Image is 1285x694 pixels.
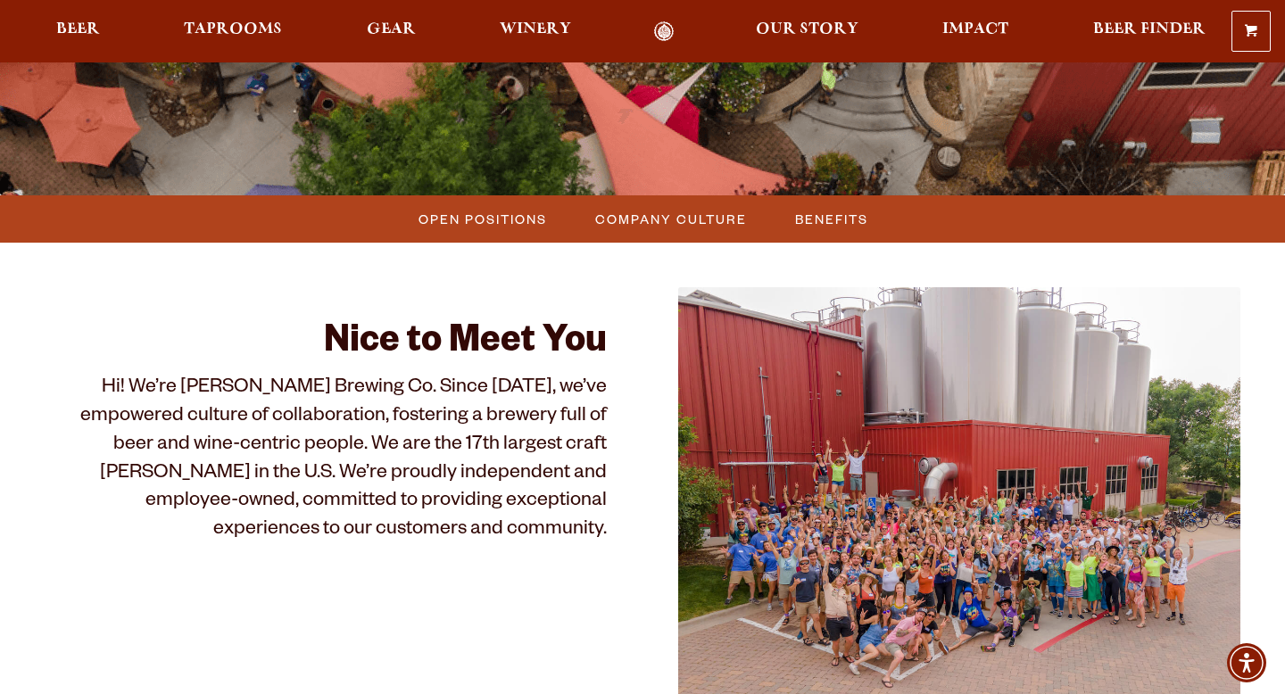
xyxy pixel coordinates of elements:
span: Benefits [795,206,868,232]
a: Winery [488,21,583,42]
h2: Nice to Meet You [45,323,607,366]
a: Impact [931,21,1020,42]
span: Our Story [756,22,858,37]
span: Impact [942,22,1008,37]
span: Open Positions [419,206,547,232]
a: Company Culture [584,206,756,232]
a: Odell Home [631,21,698,42]
span: Beer Finder [1093,22,1206,37]
a: Gear [355,21,427,42]
span: Company Culture [595,206,747,232]
a: Benefits [784,206,877,232]
span: Winery [500,22,571,37]
a: Our Story [744,21,870,42]
span: Gear [367,22,416,37]
a: Taprooms [172,21,294,42]
a: Beer [45,21,112,42]
div: Accessibility Menu [1227,643,1266,682]
span: Beer [56,22,100,37]
span: Taprooms [184,22,282,37]
a: Beer Finder [1082,21,1217,42]
span: Hi! We’re [PERSON_NAME] Brewing Co. Since [DATE], we’ve empowered culture of collaboration, foste... [80,378,607,542]
a: Open Positions [408,206,556,232]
